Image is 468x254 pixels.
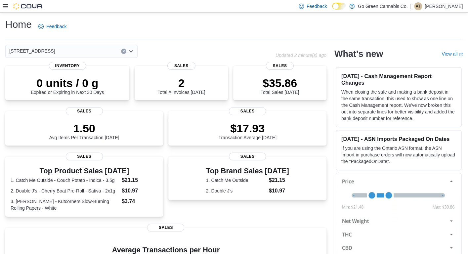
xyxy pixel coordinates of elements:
p: 1.50 [49,122,119,135]
span: Feedback [307,3,327,10]
h2: What's new [334,49,383,59]
dd: $10.97 [122,187,158,195]
h3: Top Product Sales [DATE] [11,167,158,175]
span: Sales [229,107,266,115]
input: Dark Mode [332,3,346,10]
dt: 2. Double J's - Cherry Boat Pre-Roll - Sativa - 2x1g [11,188,119,194]
p: 0 units / 0 g [31,76,104,90]
h3: [DATE] - ASN Imports Packaged On Dates [341,136,456,142]
dt: 3. [PERSON_NAME] - Kutcorners Slow-Burning Rolling Papers - White [11,198,119,211]
a: Feedback [36,20,69,33]
div: Total Sales [DATE] [261,76,299,95]
p: Go Green Cannabis Co. [358,2,407,10]
div: Expired or Expiring in Next 30 Days [31,76,104,95]
dd: $21.15 [122,176,158,184]
span: Sales [167,62,195,70]
p: Updated 2 minute(s) ago [276,53,326,58]
p: | [410,2,411,10]
p: If you are using the Ontario ASN format, the ASN Import in purchase orders will now automatically... [341,145,456,165]
span: Sales [229,152,266,160]
dt: 1. Catch Me Outside - Couch Potato - Indica - 3.5g [11,177,119,184]
h4: Average Transactions per Hour [11,246,321,254]
p: $17.93 [218,122,277,135]
button: Clear input [121,49,126,54]
dt: 2. Double J's [206,188,266,194]
span: Sales [147,224,184,232]
img: Cova [13,3,43,10]
h3: Top Brand Sales [DATE] [206,167,289,175]
p: 2 [157,76,205,90]
h3: [DATE] - Cash Management Report Changes [341,73,456,86]
div: Avg Items Per Transaction [DATE] [49,122,119,140]
a: View allExternal link [442,51,463,57]
span: Sales [66,152,103,160]
dt: 1. Catch Me Outside [206,177,266,184]
p: When closing the safe and making a bank deposit in the same transaction, this used to show as one... [341,89,456,122]
span: Sales [266,62,294,70]
p: [PERSON_NAME] [425,2,463,10]
button: Open list of options [128,49,134,54]
span: Feedback [46,23,66,30]
p: $35.86 [261,76,299,90]
span: [STREET_ADDRESS] [9,47,55,55]
dd: $21.15 [269,176,289,184]
dd: $10.97 [269,187,289,195]
dd: $3.74 [122,197,158,205]
h1: Home [5,18,32,31]
div: Andrew Theodore [414,2,422,10]
svg: External link [459,53,463,57]
span: AT [416,2,420,10]
span: Sales [66,107,103,115]
div: Transaction Average [DATE] [218,122,277,140]
div: Total # Invoices [DATE] [157,76,205,95]
span: Inventory [49,62,86,70]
